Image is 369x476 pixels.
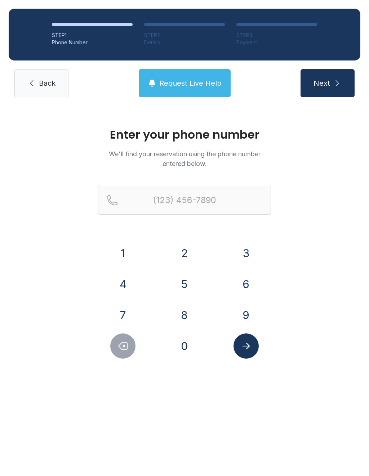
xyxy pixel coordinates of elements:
[234,302,259,328] button: 9
[98,129,271,140] h1: Enter your phone number
[110,271,135,297] button: 4
[314,78,330,88] span: Next
[144,32,225,39] div: STEP 2
[52,39,133,46] div: Phone Number
[52,32,133,39] div: STEP 1
[159,78,222,88] span: Request Live Help
[172,241,197,266] button: 2
[39,78,55,88] span: Back
[110,302,135,328] button: 7
[234,271,259,297] button: 6
[110,241,135,266] button: 1
[234,241,259,266] button: 3
[98,186,271,215] input: Reservation phone number
[172,302,197,328] button: 8
[144,39,225,46] div: Details
[172,271,197,297] button: 5
[236,39,317,46] div: Payment
[234,333,259,359] button: Submit lookup form
[110,333,135,359] button: Delete number
[172,333,197,359] button: 0
[98,149,271,169] p: We'll find your reservation using the phone number entered below.
[236,32,317,39] div: STEP 3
